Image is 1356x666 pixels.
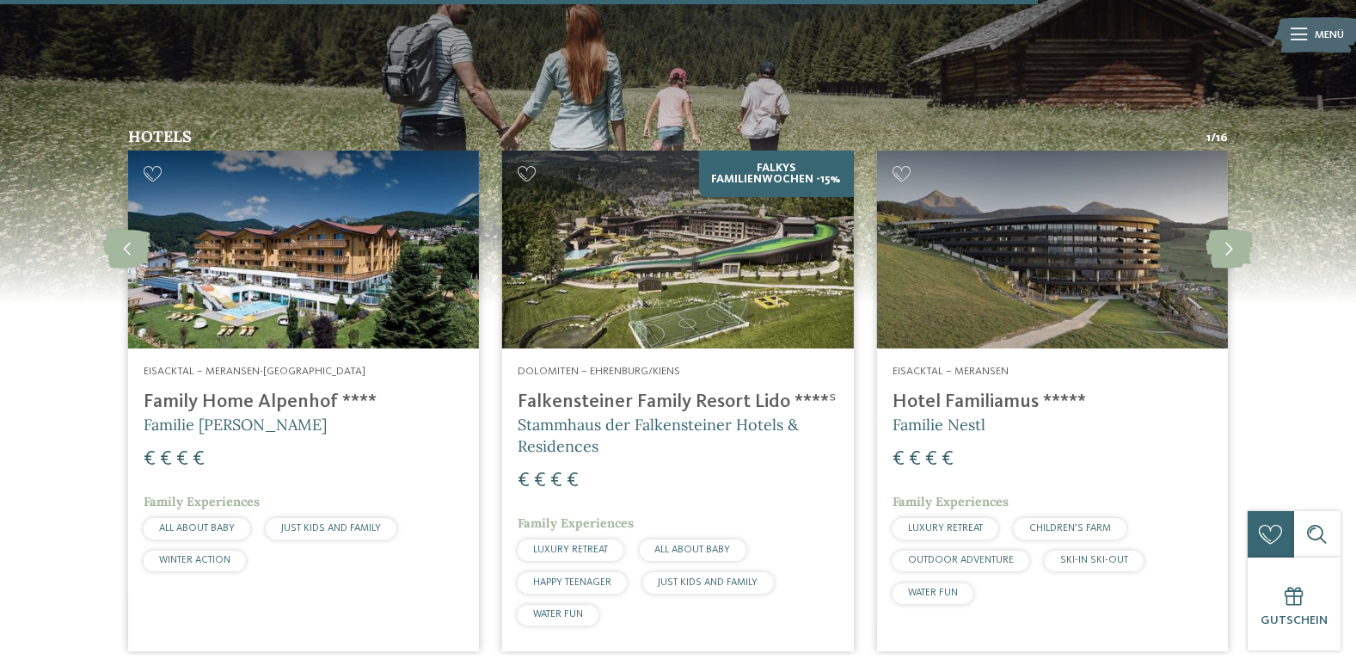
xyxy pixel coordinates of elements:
[893,415,985,435] span: Familie Nestl
[942,449,954,470] span: €
[533,545,608,555] span: LUXURY RETREAT
[877,151,1228,348] img: Babyhotel in Südtirol für einen ganz entspannten Urlaub
[550,471,562,491] span: €
[654,545,730,555] span: ALL ABOUT BABY
[144,391,463,414] h4: Family Home Alpenhof ****
[144,449,156,470] span: €
[518,366,680,377] span: Dolomiten – Ehrenburg/Kiens
[144,415,327,435] span: Familie [PERSON_NAME]
[533,577,611,588] span: HAPPY TEENAGER
[518,391,838,414] h4: Falkensteiner Family Resort Lido ****ˢ
[128,151,479,348] img: Family Home Alpenhof ****
[160,449,172,470] span: €
[1248,558,1341,651] a: Gutschein
[908,523,983,533] span: LUXURY RETREAT
[502,151,853,651] a: Babyhotel in Südtirol für einen ganz entspannten Urlaub Falkys Familienwochen -15% Dolomiten – Eh...
[159,523,235,533] span: ALL ABOUT BABY
[533,609,583,620] span: WATER FUN
[518,415,799,456] span: Stammhaus der Falkensteiner Hotels & Residences
[925,449,937,470] span: €
[176,449,188,470] span: €
[502,151,853,348] img: Babyhotel in Südtirol für einen ganz entspannten Urlaub
[567,471,579,491] span: €
[1261,614,1328,626] span: Gutschein
[1206,129,1211,146] span: 1
[193,449,205,470] span: €
[909,449,921,470] span: €
[159,555,230,565] span: WINTER ACTION
[518,471,530,491] span: €
[877,151,1228,651] a: Babyhotel in Südtirol für einen ganz entspannten Urlaub Eisacktal – Meransen Hotel Familiamus ***...
[1216,129,1228,146] span: 16
[658,577,758,588] span: JUST KIDS AND FAMILY
[128,126,192,146] span: Hotels
[1060,555,1128,565] span: SKI-IN SKI-OUT
[128,151,479,651] a: Babyhotel in Südtirol für einen ganz entspannten Urlaub Eisacktal – Meransen-[GEOGRAPHIC_DATA] Fa...
[908,555,1014,565] span: OUTDOOR ADVENTURE
[893,494,1009,509] span: Family Experiences
[518,515,634,531] span: Family Experiences
[144,366,365,377] span: Eisacktal – Meransen-[GEOGRAPHIC_DATA]
[144,494,260,509] span: Family Experiences
[281,523,381,533] span: JUST KIDS AND FAMILY
[1211,129,1216,146] span: /
[893,449,905,470] span: €
[534,471,546,491] span: €
[893,366,1009,377] span: Eisacktal – Meransen
[1029,523,1111,533] span: CHILDREN’S FARM
[908,588,958,598] span: WATER FUN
